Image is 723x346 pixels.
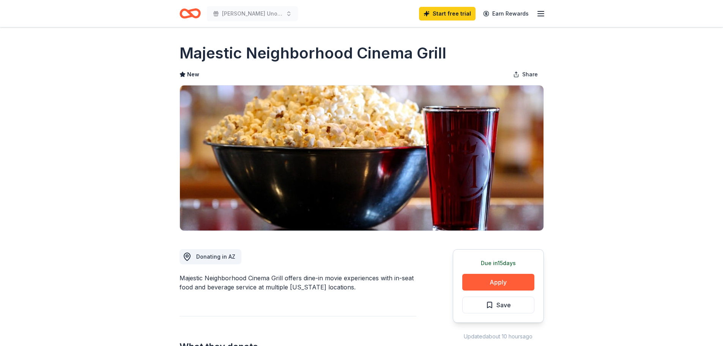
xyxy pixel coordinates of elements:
button: Save [462,297,534,313]
span: Donating in AZ [196,253,235,260]
button: Apply [462,274,534,291]
h1: Majestic Neighborhood Cinema Grill [180,43,446,64]
span: Share [522,70,538,79]
div: Updated about 10 hours ago [453,332,544,341]
button: Share [507,67,544,82]
a: Start free trial [419,7,476,21]
div: Majestic Neighborhood Cinema Grill offers dine-in movie experiences with in-seat food and beverag... [180,273,416,292]
a: Home [180,5,201,22]
button: [PERSON_NAME] Uno Tournament at [PERSON_NAME][GEOGRAPHIC_DATA] [207,6,298,21]
img: Image for Majestic Neighborhood Cinema Grill [180,85,543,231]
span: [PERSON_NAME] Uno Tournament at [PERSON_NAME][GEOGRAPHIC_DATA] [222,9,283,18]
a: Earn Rewards [479,7,533,21]
span: New [187,70,199,79]
span: Save [496,300,511,310]
div: Due in 15 days [462,259,534,268]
